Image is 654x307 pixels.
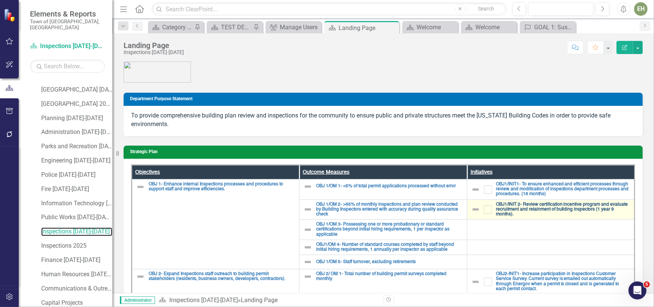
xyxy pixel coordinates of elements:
[471,185,480,194] img: Not Defined
[316,260,463,265] a: OBJ 1/OM 5- Staff turnover, excluding retirements
[299,269,467,294] td: Double-Click to Edit Right Click for Context Menu
[130,96,639,101] h3: Department Purpose Statement
[339,23,397,33] div: Landing Page
[41,100,112,108] a: [GEOGRAPHIC_DATA] 2025
[124,62,191,83] img: output-onlinepngtools%20(4).png
[124,41,184,50] div: Landing Page
[131,111,635,129] p: To provide comprehensive building plan review and inspections for the community to ensure public ...
[41,114,112,123] a: Planning [DATE]-[DATE]
[267,23,320,32] a: Manage Users
[150,23,193,32] a: Category View
[41,157,112,165] a: Engineering [DATE]-[DATE]
[221,23,251,32] div: TEST DEPT 2024 Landing Page
[522,23,574,32] a: GOAL 1: Sustainable, Livable Community Growth - Enhance quality of life through smart growth, pre...
[159,296,378,305] div: »
[3,8,17,22] img: ClearPoint Strategy
[41,242,112,250] a: Inspections 2025
[316,242,463,252] a: OBJ1/OM 4- Number of standard courses completed by staff beyond initial hiring requirements, 1 an...
[316,202,463,217] a: OBJ 1/OM 2- >95% of monthly inspections and plan review conducted by Building Inspectors entered ...
[30,18,105,31] small: Town of [GEOGRAPHIC_DATA], [GEOGRAPHIC_DATA]
[534,23,574,32] div: GOAL 1: Sustainable, Livable Community Growth - Enhance quality of life through smart growth, pre...
[41,86,112,94] a: [GEOGRAPHIC_DATA] [DATE]-[DATE]
[209,23,251,32] a: TEST DEPT 2024 Landing Page
[241,296,278,304] div: Landing Page
[299,220,467,240] td: Double-Click to Edit Right Click for Context Menu
[120,296,155,304] span: Administrator
[303,257,312,266] img: Not Defined
[417,23,456,32] div: Welcome
[303,243,312,252] img: Not Defined
[467,200,635,220] td: Double-Click to Edit Right Click for Context Menu
[316,272,463,281] a: OBJ 2/ OM 1- Total number of building permit surveys completed monthly
[404,23,456,32] a: Welcome
[169,296,238,304] a: Inspections [DATE]-[DATE]
[132,179,300,269] td: Double-Click to Edit Right Click for Context Menu
[130,149,639,154] h3: Strategic Plan
[136,272,145,281] img: Not Defined
[152,3,506,16] input: Search ClearPoint...
[496,182,630,197] a: OBJ1/INIT1- To ensure enhanced and efficient processes through review and modification of inspect...
[496,202,630,217] a: OBJ1/INIT 2- Review certification incentive program and evaluate recruitment and retainment of bu...
[299,255,467,269] td: Double-Click to Edit Right Click for Context Menu
[136,182,145,191] img: Not Defined
[467,4,505,14] button: Search
[471,277,480,286] img: Not Defined
[41,284,112,293] a: Communications & Outreach [DATE]-[DATE]
[475,23,515,32] div: Welcome
[41,227,112,236] a: Inspections [DATE]-[DATE]
[316,222,463,237] a: OBJ 1/OM 3- Possessing one or more probationary or standard certifications beyond initial hiring ...
[41,128,112,137] a: Administration [DATE]-[DATE]
[41,270,112,279] a: Human Resources [DATE]-[DATE]
[299,200,467,220] td: Double-Click to Edit Right Click for Context Menu
[41,199,112,208] a: Information Technology [DATE]-[DATE]
[303,225,312,234] img: Not Defined
[299,240,467,255] td: Double-Click to Edit Right Click for Context Menu
[303,182,312,191] img: Not Defined
[478,6,494,12] span: Search
[629,281,647,299] iframe: Intercom live chat
[471,205,480,214] img: Not Defined
[30,42,105,51] a: Inspections [DATE]-[DATE]
[41,213,112,222] a: Public Works [DATE]-[DATE]
[299,179,467,200] td: Double-Click to Edit Right Click for Context Menu
[124,50,184,55] div: Inspections [DATE]-[DATE]
[496,272,630,292] a: OBJ2-INIT1- Increase participation in Inspections Customer Service Survey. Current survey is emai...
[30,9,105,18] span: Elements & Reports
[41,142,112,151] a: Parks and Recreation [DATE]-[DATE]
[149,272,295,281] a: OBJ 2- Expand Inspections staff outreach to building permit stakeholders (residents, business own...
[463,23,515,32] a: Welcome
[149,182,295,192] a: OBJ 1- Enhance internal Inspections processes and procedures to support staff and improve efficie...
[41,256,112,265] a: Finance [DATE]-[DATE]
[467,269,635,294] td: Double-Click to Edit Right Click for Context Menu
[644,281,650,287] span: 5
[41,185,112,194] a: Fire [DATE]-[DATE]
[303,272,312,281] img: Not Defined
[316,184,463,189] a: OBJ 1/OM 1- <5% of total permit applications processed without error
[280,23,320,32] div: Manage Users
[30,60,105,73] input: Search Below...
[303,205,312,214] img: Not Defined
[467,179,635,200] td: Double-Click to Edit Right Click for Context Menu
[634,2,648,16] button: EH
[41,171,112,179] a: Police [DATE]-[DATE]
[162,23,193,32] div: Category View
